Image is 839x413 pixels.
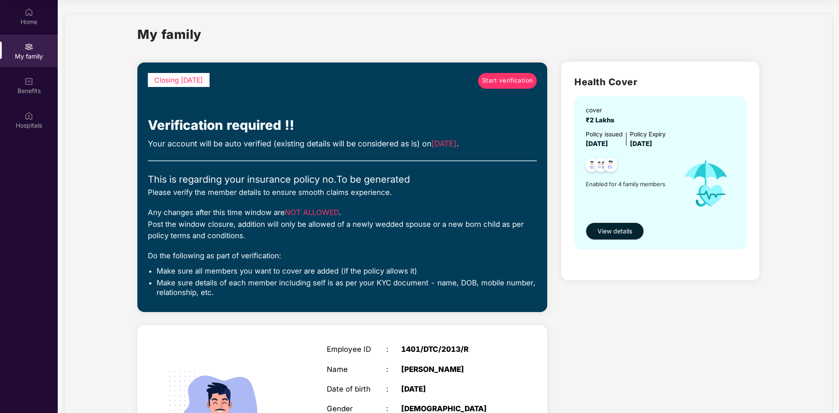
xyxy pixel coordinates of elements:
h2: Health Cover [574,75,746,89]
span: ₹2 Lakhs [586,116,618,124]
div: Policy issued [586,130,622,139]
div: : [386,385,401,393]
div: Your account will be auto verified (existing details will be considered as is) on . [148,138,537,150]
div: Employee ID [327,345,386,354]
div: 1401/DTC/2013/R [401,345,505,354]
div: : [386,345,401,354]
div: Policy Expiry [630,130,666,139]
h1: My family [137,24,202,44]
span: NOT ALLOWED [285,208,339,217]
img: svg+xml;base64,PHN2ZyB4bWxucz0iaHR0cDovL3d3dy53My5vcmcvMjAwMC9zdmciIHdpZHRoPSI0OC45NDMiIGhlaWdodD... [600,156,621,177]
div: Any changes after this time window are . Post the window closure, addition will only be allowed o... [148,207,537,241]
span: View details [598,226,632,236]
div: Date of birth [327,385,386,393]
div: : [386,365,401,374]
li: Make sure all members you want to cover are added (if the policy allows it) [157,266,537,276]
button: View details [586,222,644,240]
li: Make sure details of each member including self is as per your KYC document - name, DOB, mobile n... [157,278,537,298]
div: [DEMOGRAPHIC_DATA] [401,404,505,413]
span: Start verification [482,76,533,86]
span: Enabled for 4 family members [586,180,674,188]
span: [DATE] [586,140,608,148]
img: svg+xml;base64,PHN2ZyBpZD0iQmVuZWZpdHMiIHhtbG5zPSJodHRwOi8vd3d3LnczLm9yZy8yMDAwL3N2ZyIgd2lkdGg9Ij... [24,77,33,86]
div: Gender [327,404,386,413]
span: [DATE] [630,140,652,148]
img: svg+xml;base64,PHN2ZyB3aWR0aD0iMjAiIGhlaWdodD0iMjAiIHZpZXdCb3g9IjAgMCAyMCAyMCIgZmlsbD0ibm9uZSIgeG... [24,42,33,51]
span: [DATE] [431,139,457,148]
div: [DATE] [401,385,505,393]
img: svg+xml;base64,PHN2ZyB4bWxucz0iaHR0cDovL3d3dy53My5vcmcvMjAwMC9zdmciIHdpZHRoPSI0OC45MTUiIGhlaWdodD... [591,156,612,177]
span: Closing [DATE] [154,76,203,84]
div: [PERSON_NAME] [401,365,505,374]
div: Verification required !! [148,115,537,135]
div: Name [327,365,386,374]
div: cover [586,106,618,115]
img: svg+xml;base64,PHN2ZyB4bWxucz0iaHR0cDovL3d3dy53My5vcmcvMjAwMC9zdmciIHdpZHRoPSI0OC45NDMiIGhlaWdodD... [581,156,603,177]
img: svg+xml;base64,PHN2ZyBpZD0iSG9zcGl0YWxzIiB4bWxucz0iaHR0cDovL3d3dy53My5vcmcvMjAwMC9zdmciIHdpZHRoPS... [24,111,33,120]
div: : [386,404,401,413]
img: svg+xml;base64,PHN2ZyBpZD0iSG9tZSIgeG1sbnM9Imh0dHA6Ly93d3cudzMub3JnLzIwMDAvc3ZnIiB3aWR0aD0iMjAiIG... [24,8,33,17]
div: Do the following as part of verification: [148,250,537,261]
a: Start verification [478,73,537,89]
img: icon [674,149,738,218]
div: Please verify the member details to ensure smooth claims experience. [148,187,537,198]
div: This is regarding your insurance policy no. To be generated [148,172,537,187]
